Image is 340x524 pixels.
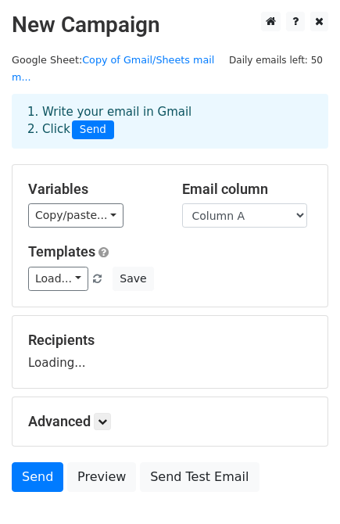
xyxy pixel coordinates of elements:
div: Loading... [28,332,312,372]
h5: Advanced [28,413,312,430]
h2: New Campaign [12,12,328,38]
a: Load... [28,267,88,291]
a: Send [12,462,63,492]
a: Preview [67,462,136,492]
a: Templates [28,243,95,260]
span: Send [72,120,114,139]
a: Copy of Gmail/Sheets mail m... [12,54,214,84]
span: Daily emails left: 50 [224,52,328,69]
a: Daily emails left: 50 [224,54,328,66]
a: Send Test Email [140,462,259,492]
div: 1. Write your email in Gmail 2. Click [16,103,324,139]
h5: Email column [182,181,313,198]
a: Copy/paste... [28,203,123,228]
button: Save [113,267,153,291]
h5: Variables [28,181,159,198]
small: Google Sheet: [12,54,214,84]
h5: Recipients [28,332,312,349]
